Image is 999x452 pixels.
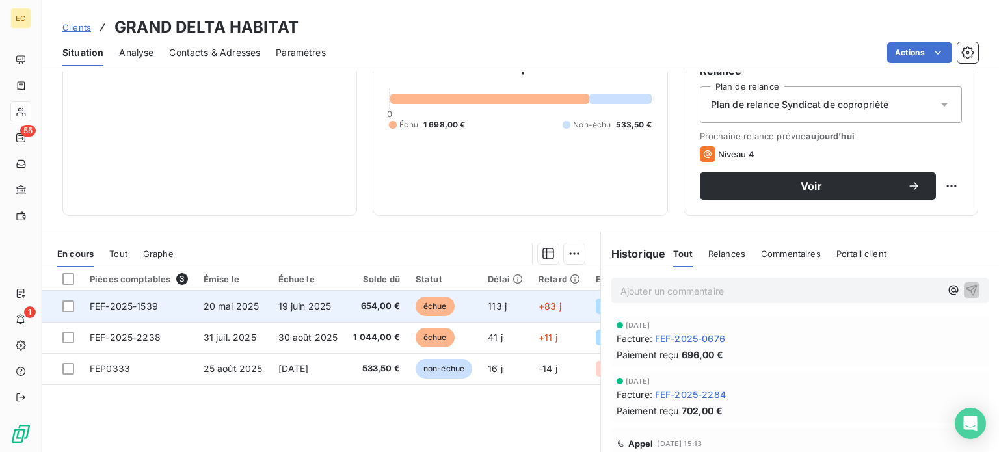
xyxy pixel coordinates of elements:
[626,321,650,329] span: [DATE]
[488,363,503,374] span: 16 j
[488,332,503,343] span: 41 j
[20,125,36,137] span: 55
[278,300,332,312] span: 19 juin 2025
[601,246,666,261] h6: Historique
[617,332,652,345] span: Facture :
[596,274,684,284] div: Entité de facturation
[617,404,679,418] span: Paiement reçu
[416,359,472,379] span: non-échue
[416,297,455,316] span: échue
[57,248,94,259] span: En cours
[806,131,855,141] span: aujourd’hui
[278,274,338,284] div: Échue le
[276,46,326,59] span: Paramètres
[62,46,103,59] span: Situation
[176,273,188,285] span: 3
[143,248,174,259] span: Graphe
[616,119,651,131] span: 533,50 €
[90,300,158,312] span: FEF-2025-1539
[682,404,723,418] span: 702,00 €
[10,8,31,29] div: EC
[90,332,161,343] span: FEF-2025-2238
[539,274,580,284] div: Retard
[90,273,188,285] div: Pièces comptables
[718,149,754,159] span: Niveau 4
[887,42,952,63] button: Actions
[278,363,309,374] span: [DATE]
[682,348,723,362] span: 696,00 €
[416,274,472,284] div: Statut
[62,21,91,34] a: Clients
[169,46,260,59] span: Contacts & Adresses
[278,332,338,343] span: 30 août 2025
[673,248,693,259] span: Tout
[90,363,130,374] span: FEP0333
[539,332,557,343] span: +11 j
[617,388,652,401] span: Facture :
[387,109,392,119] span: 0
[700,172,936,200] button: Voir
[423,119,466,131] span: 1 698,00 €
[761,248,821,259] span: Commentaires
[114,16,299,39] h3: GRAND DELTA HABITAT
[657,440,702,447] span: [DATE] 15:13
[617,348,679,362] span: Paiement reçu
[109,248,127,259] span: Tout
[353,362,400,375] span: 533,50 €
[955,408,986,439] div: Open Intercom Messenger
[708,248,745,259] span: Relances
[539,300,561,312] span: +83 j
[700,131,962,141] span: Prochaine relance prévue
[573,119,611,131] span: Non-échu
[62,22,91,33] span: Clients
[711,98,889,111] span: Plan de relance Syndicat de copropriété
[836,248,886,259] span: Portail client
[399,119,418,131] span: Échu
[655,388,726,401] span: FEF-2025-2284
[655,332,725,345] span: FEF-2025-0676
[488,300,507,312] span: 113 j
[204,332,256,343] span: 31 juil. 2025
[539,363,557,374] span: -14 j
[204,274,263,284] div: Émise le
[204,363,263,374] span: 25 août 2025
[24,306,36,318] span: 1
[353,331,400,344] span: 1 044,00 €
[119,46,153,59] span: Analyse
[488,274,523,284] div: Délai
[715,181,907,191] span: Voir
[626,377,650,385] span: [DATE]
[10,423,31,444] img: Logo LeanPay
[416,328,455,347] span: échue
[353,274,400,284] div: Solde dû
[353,300,400,313] span: 654,00 €
[204,300,260,312] span: 20 mai 2025
[628,438,654,449] span: Appel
